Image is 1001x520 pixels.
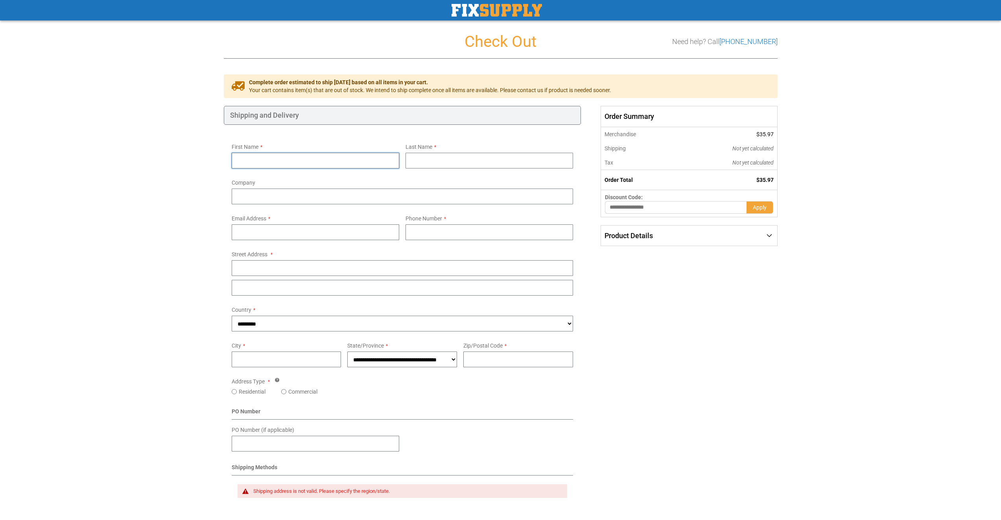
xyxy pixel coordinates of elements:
[232,251,267,257] span: Street Address
[232,378,265,385] span: Address Type
[239,388,265,396] label: Residential
[601,127,679,141] th: Merchandise
[288,388,317,396] label: Commercial
[232,463,573,476] div: Shipping Methods
[232,342,241,349] span: City
[249,78,611,86] span: Complete order estimated to ship [DATE] based on all items in your cart.
[672,38,778,46] h3: Need help? Call
[232,407,573,420] div: PO Number
[605,194,643,200] span: Discount Code:
[732,145,774,152] span: Not yet calculated
[463,342,503,349] span: Zip/Postal Code
[232,144,258,150] span: First Name
[232,180,255,186] span: Company
[347,342,384,349] span: State/Province
[756,177,774,183] span: $35.97
[753,204,767,211] span: Apply
[232,215,266,222] span: Email Address
[605,145,626,152] span: Shipping
[601,106,777,127] span: Order Summary
[452,4,542,17] a: store logo
[605,231,653,240] span: Product Details
[249,86,611,94] span: Your cart contains item(s) that are out of stock. We intend to ship complete once all items are a...
[406,215,442,222] span: Phone Number
[224,106,581,125] div: Shipping and Delivery
[232,307,251,313] span: Country
[756,131,774,137] span: $35.97
[719,37,778,46] a: [PHONE_NUMBER]
[224,33,778,50] h1: Check Out
[253,488,560,494] div: Shipping address is not valid. Please specify the region/state.
[452,4,542,17] img: Fix Industrial Supply
[232,427,294,433] span: PO Number (if applicable)
[406,144,432,150] span: Last Name
[747,201,773,214] button: Apply
[601,155,679,170] th: Tax
[732,159,774,166] span: Not yet calculated
[605,177,633,183] strong: Order Total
